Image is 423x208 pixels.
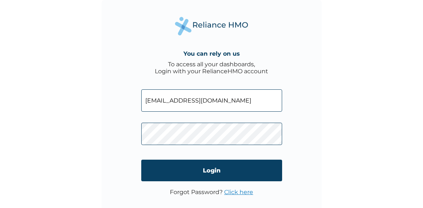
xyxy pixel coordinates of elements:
[175,17,248,36] img: Reliance Health's Logo
[170,189,253,196] p: Forgot Password?
[155,61,268,75] div: To access all your dashboards, Login with your RelianceHMO account
[224,189,253,196] a: Click here
[141,89,282,112] input: Email address or HMO ID
[141,160,282,181] input: Login
[183,50,240,57] h4: You can rely on us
